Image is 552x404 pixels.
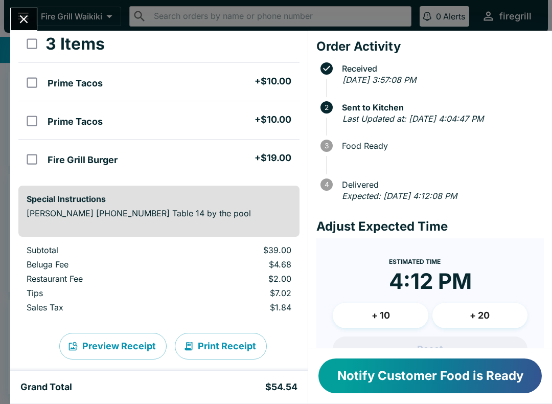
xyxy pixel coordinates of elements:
p: $4.68 [185,259,292,270]
text: 2 [325,103,329,111]
h5: Prime Tacos [48,77,103,89]
text: 3 [325,142,329,150]
p: [PERSON_NAME] [PHONE_NUMBER] Table 14 by the pool [27,208,291,218]
text: 4 [325,181,329,189]
p: Subtotal [27,245,168,255]
time: 4:12 PM [389,268,472,295]
button: Preview Receipt [59,333,167,360]
h5: + $10.00 [255,114,291,126]
p: Sales Tax [27,302,168,312]
p: $39.00 [185,245,292,255]
h5: Grand Total [20,381,72,393]
button: Close [11,8,37,30]
em: Expected: [DATE] 4:12:08 PM [342,191,457,201]
span: Estimated Time [389,258,441,265]
span: Food Ready [337,141,544,150]
p: $1.84 [185,302,292,312]
p: Tips [27,288,168,298]
h5: Prime Tacos [48,116,103,128]
h6: Special Instructions [27,194,291,204]
p: Restaurant Fee [27,274,168,284]
table: orders table [18,26,300,177]
button: Print Receipt [175,333,267,360]
table: orders table [18,245,300,317]
p: $2.00 [185,274,292,284]
em: [DATE] 3:57:08 PM [342,75,416,85]
p: $7.02 [185,288,292,298]
p: Beluga Fee [27,259,168,270]
h5: Fire Grill Burger [48,154,118,166]
em: Last Updated at: [DATE] 4:04:47 PM [342,114,484,124]
h4: Order Activity [316,39,544,54]
h5: $54.54 [265,381,297,393]
button: + 20 [432,303,527,328]
span: Sent to Kitchen [337,103,544,112]
h5: + $10.00 [255,75,291,87]
button: + 10 [333,303,428,328]
h5: + $19.00 [255,152,291,164]
span: Received [337,64,544,73]
button: Notify Customer Food is Ready [318,358,542,393]
h4: Adjust Expected Time [316,219,544,234]
h3: 3 Items [45,34,105,54]
span: Delivered [337,180,544,189]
